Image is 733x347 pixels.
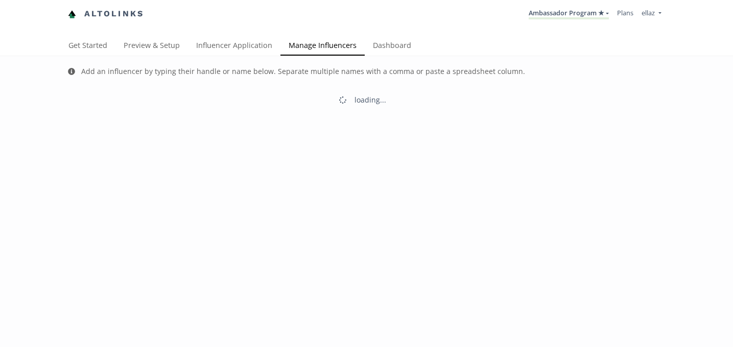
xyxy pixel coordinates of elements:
[280,36,365,57] a: Manage Influencers
[68,10,76,18] img: favicon-32x32.png
[81,66,525,77] div: Add an influencer by typing their handle or name below. Separate multiple names with a comma or p...
[529,8,609,19] a: Ambassador Program ★
[115,36,188,57] a: Preview & Setup
[642,8,655,17] span: ellaz
[642,8,661,20] a: ellaz
[188,36,280,57] a: Influencer Application
[365,36,419,57] a: Dashboard
[617,8,633,17] a: Plans
[354,95,386,105] div: loading...
[68,6,145,22] a: Altolinks
[60,36,115,57] a: Get Started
